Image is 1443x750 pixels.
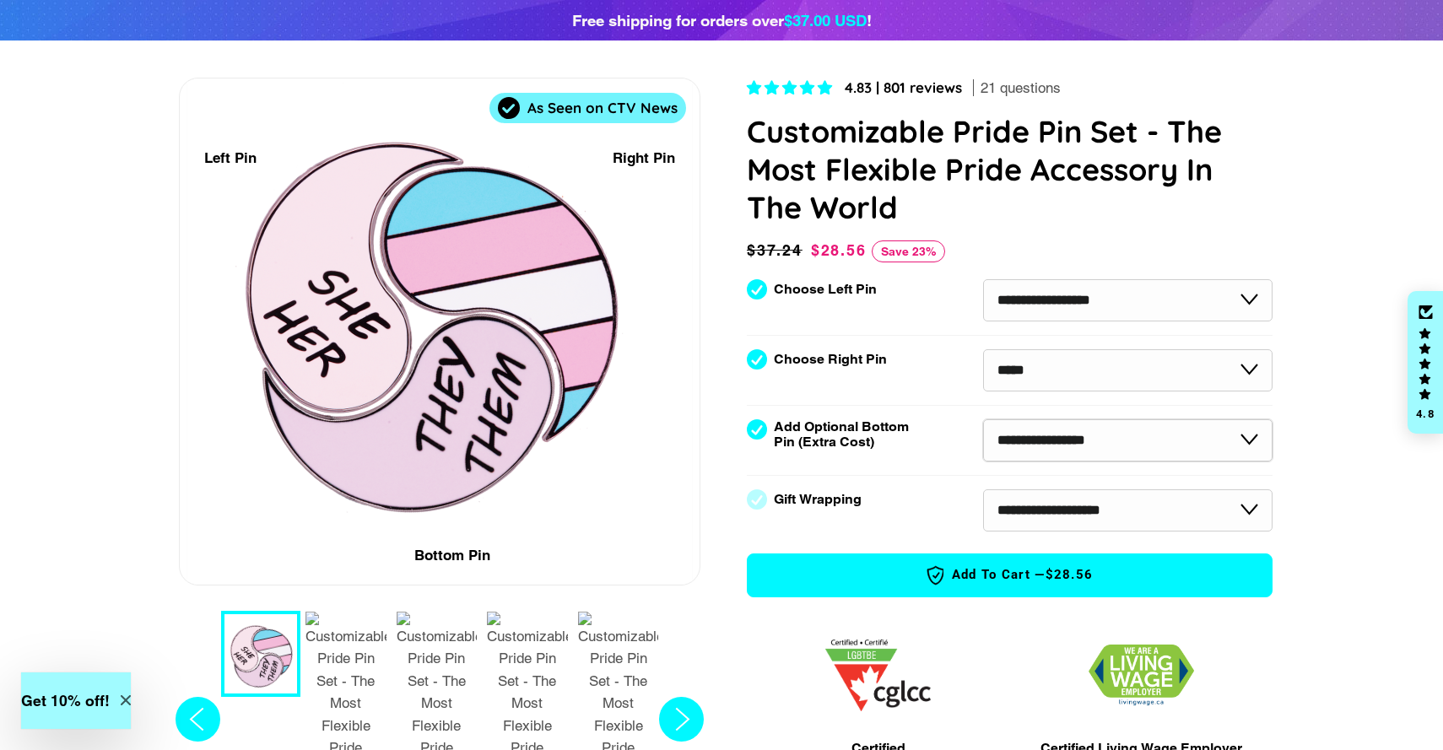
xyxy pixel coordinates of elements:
[845,78,962,96] span: 4.83 | 801 reviews
[221,611,300,697] button: 1 / 7
[1046,566,1094,584] span: $28.56
[773,564,1246,586] span: Add to Cart —
[613,147,675,170] div: Right Pin
[1415,408,1435,419] div: 4.8
[774,419,916,450] label: Add Optional Bottom Pin (Extra Cost)
[774,282,877,297] label: Choose Left Pin
[747,553,1273,597] button: Add to Cart —$28.56
[1408,291,1443,434] div: Click to open Judge.me floating reviews tab
[774,492,862,507] label: Gift Wrapping
[572,8,872,32] div: Free shipping for orders over !
[204,147,257,170] div: Left Pin
[747,79,836,96] span: 4.83 stars
[872,240,945,262] span: Save 23%
[784,11,867,30] span: $37.00 USD
[825,639,931,711] img: 1705457225.png
[774,352,887,367] label: Choose Right Pin
[747,239,807,262] span: $37.24
[414,544,490,567] div: Bottom Pin
[1089,645,1194,706] img: 1706832627.png
[180,78,700,585] div: 1 / 7
[981,78,1061,99] span: 21 questions
[811,241,867,259] span: $28.56
[747,112,1273,226] h1: Customizable Pride Pin Set - The Most Flexible Pride Accessory In The World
